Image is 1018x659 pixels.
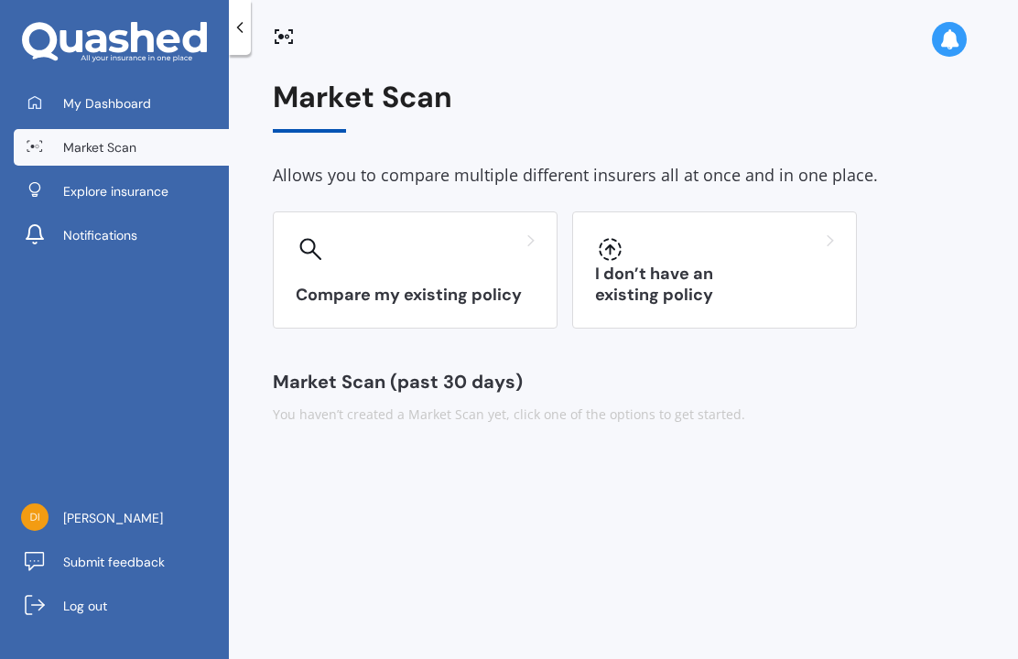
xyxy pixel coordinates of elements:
span: My Dashboard [63,94,151,113]
h3: I don’t have an existing policy [595,264,834,306]
a: Notifications [14,217,229,254]
a: Log out [14,588,229,624]
a: Explore insurance [14,173,229,210]
a: Market Scan [14,129,229,166]
div: Allows you to compare multiple different insurers all at once and in one place. [273,162,974,189]
span: Log out [63,597,107,615]
div: Market Scan (past 30 days) [273,373,974,391]
a: Submit feedback [14,544,229,580]
a: My Dashboard [14,85,229,122]
span: Submit feedback [63,553,165,571]
h3: Compare my existing policy [296,285,535,306]
span: Notifications [63,226,137,244]
a: [PERSON_NAME] [14,500,229,536]
span: [PERSON_NAME] [63,509,163,527]
span: Explore insurance [63,182,168,200]
span: Market Scan [63,138,136,157]
img: ccfee258feb55ab4587083d65b2ea548 [21,503,49,531]
div: Market Scan [273,81,974,133]
div: You haven’t created a Market Scan yet, click one of the options to get started. [273,405,974,424]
